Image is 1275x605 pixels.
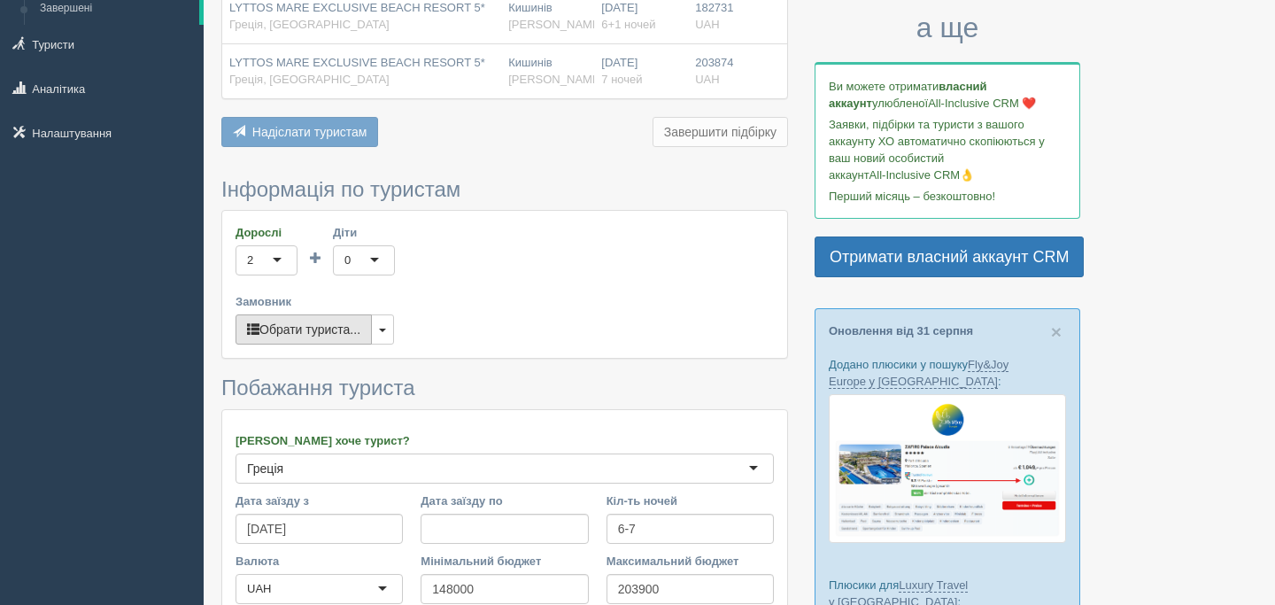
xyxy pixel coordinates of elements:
span: LYTTOS MARE EXCLUSIVE BEACH RESORT 5* [229,56,485,69]
button: Надіслати туристам [221,117,378,147]
label: Максимальний бюджет [607,553,774,570]
div: Греція [247,460,283,477]
input: 7-10 або 7,10,14 [607,514,774,544]
label: [PERSON_NAME] хоче турист? [236,432,774,449]
label: Мінімальний бюджет [421,553,588,570]
label: Дата заїзду з [236,493,403,509]
span: UAH [695,73,719,86]
span: LYTTOS MARE EXCLUSIVE BEACH RESORT 5* [229,1,485,14]
h3: а ще [815,12,1080,43]
button: Close [1051,322,1062,341]
a: Оновлення від 31 серпня [829,324,973,337]
h3: Інформація по туристам [221,178,788,201]
p: Заявки, підбірки та туристи з вашого аккаунту ХО автоматично скопіюються у ваш новий особистий ак... [829,116,1066,183]
span: Побажання туриста [221,376,415,399]
label: Замовник [236,293,774,310]
label: Діти [333,224,395,241]
span: × [1051,322,1062,342]
div: Кишинів [508,55,587,88]
span: [PERSON_NAME] [508,73,603,86]
span: UAH [695,18,719,31]
span: Надіслати туристам [252,125,367,139]
label: Кіл-ть ночей [607,493,774,509]
span: All-Inclusive CRM ❤️ [928,97,1036,110]
label: Валюта [236,553,403,570]
img: fly-joy-de-proposal-crm-for-travel-agency.png [829,394,1066,543]
label: Дата заїзду по [421,493,588,509]
p: Ви можете отримати улюбленої [829,78,1066,112]
p: Додано плюсики у пошуку : [829,356,1066,390]
span: 203874 [695,56,733,69]
button: Обрати туриста... [236,314,372,345]
a: Отримати власний аккаунт CRM [815,237,1084,277]
div: 0 [344,252,351,269]
p: Перший місяць – безкоштовно! [829,188,1066,205]
span: All-Inclusive CRM👌 [869,168,975,182]
span: Греція, [GEOGRAPHIC_DATA] [229,73,390,86]
label: Дорослі [236,224,297,241]
div: [DATE] [601,55,681,88]
span: 182731 [695,1,733,14]
div: UAH [247,580,271,598]
b: власний аккаунт [829,80,987,110]
button: Завершити підбірку [653,117,788,147]
div: 2 [247,252,253,269]
span: 7 ночей [601,73,642,86]
span: [PERSON_NAME] [508,18,603,31]
a: Fly&Joy Europe у [GEOGRAPHIC_DATA] [829,358,1008,389]
span: Греція, [GEOGRAPHIC_DATA] [229,18,390,31]
span: 6+1 ночей [601,18,655,31]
